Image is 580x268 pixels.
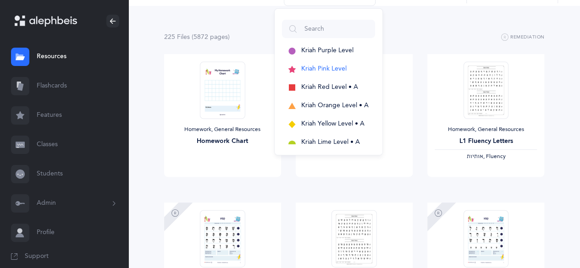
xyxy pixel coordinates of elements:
[301,83,358,91] span: Kriah Red Level • A
[282,152,375,170] button: Kriah Green Level • A
[282,42,375,60] button: Kriah Purple Level
[200,61,245,119] img: My_Homework_Chart_1_thumbnail_1716209946.png
[435,137,537,146] div: L1 Fluency Letters
[301,120,365,127] span: Kriah Yellow Level • A
[225,33,228,41] span: s
[282,133,375,152] button: Kriah Lime Level • A
[192,33,230,41] span: (5872 page )
[464,61,508,119] img: FluencyProgram-SpeedReading-L1_thumbnail_1736302830.png
[282,97,375,115] button: Kriah Orange Level • A
[466,153,483,159] span: ‫אותיות‬
[282,60,375,78] button: Kriah Pink Level
[435,126,537,133] div: Homework, General Resources
[25,252,49,261] span: Support
[282,20,375,38] input: Search
[164,33,190,41] span: 225 File
[171,126,274,133] div: Homework, General Resources
[331,210,376,267] img: FluencyProgram-SpeedReading-L2_thumbnail_1736302935.png
[171,137,274,146] div: Homework Chart
[282,115,375,133] button: Kriah Yellow Level • A
[301,65,347,72] span: Kriah Pink Level
[301,47,354,54] span: Kriah Purple Level
[501,32,545,43] button: Remediation
[464,210,508,267] img: RemediationHomework-L3-Nekudos-K_EN_thumbnail_1724337474.png
[435,153,537,160] div: , Fluency
[282,78,375,97] button: Kriah Red Level • A
[301,138,360,146] span: Kriah Lime Level • A
[187,33,190,41] span: s
[200,210,245,267] img: RemediationHomework-L2-Nekudos-K_EN_thumbnail_1724296785.png
[301,102,369,109] span: Kriah Orange Level • A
